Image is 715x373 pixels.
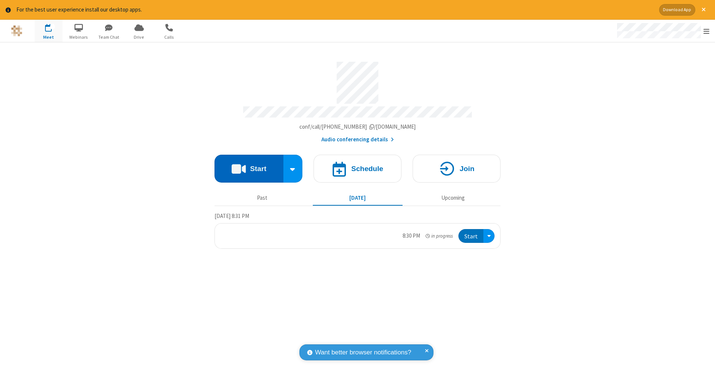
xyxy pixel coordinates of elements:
button: Start [214,155,283,183]
section: Today's Meetings [214,212,500,249]
div: Open menu [483,229,495,243]
em: in progress [426,232,453,239]
span: Want better browser notifications? [315,348,411,357]
section: Account details [214,56,500,144]
img: QA Selenium DO NOT DELETE OR CHANGE [11,25,22,36]
button: Join [413,155,500,183]
button: Logo [3,20,31,42]
div: Start conference options [283,155,303,183]
span: Drive [125,34,153,41]
div: For the best user experience install our desktop apps. [16,6,654,14]
div: Open menu [610,20,715,42]
span: Copy my meeting room link [299,123,416,130]
div: 8:30 PM [403,232,420,240]
button: Schedule [314,155,401,183]
span: Webinars [65,34,93,41]
div: 1 [50,24,55,29]
button: Close alert [698,4,709,16]
button: Copy my meeting room linkCopy my meeting room link [299,123,416,131]
h4: Join [460,165,474,172]
span: Meet [35,34,63,41]
button: Start [458,229,483,243]
button: Download App [659,4,695,16]
button: [DATE] [313,191,403,205]
span: Team Chat [95,34,123,41]
button: Past [217,191,307,205]
h4: Start [250,165,266,172]
span: [DATE] 8:31 PM [214,212,249,219]
button: Audio conferencing details [321,135,394,144]
button: Upcoming [408,191,498,205]
h4: Schedule [351,165,383,172]
span: Calls [155,34,183,41]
